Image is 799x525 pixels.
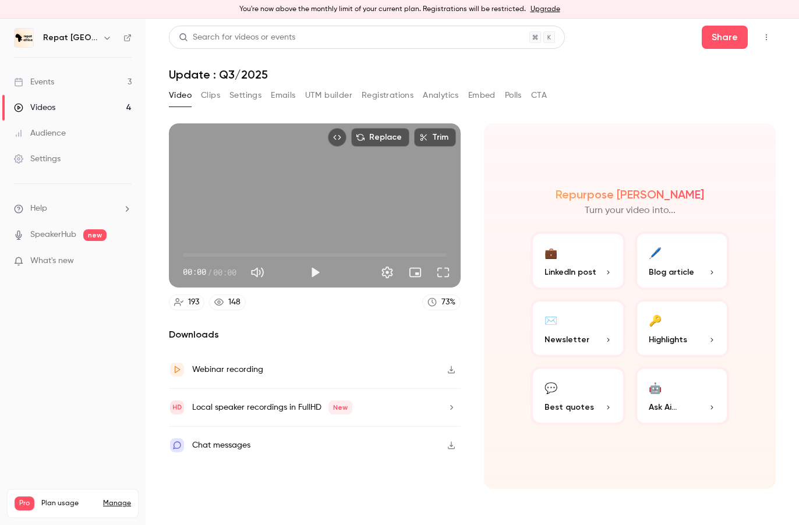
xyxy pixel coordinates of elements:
[635,232,730,290] button: 🖊️Blog article
[14,203,132,215] li: help-dropdown-opener
[649,378,662,396] div: 🤖
[422,295,461,310] a: 73%
[441,296,455,308] div: 73 %
[545,243,557,261] div: 💼
[757,28,776,47] button: Top Bar Actions
[192,363,263,377] div: Webinar recording
[545,311,557,329] div: ✉️
[468,86,496,105] button: Embed
[505,86,522,105] button: Polls
[635,299,730,357] button: 🔑Highlights
[531,5,560,14] a: Upgrade
[404,261,427,284] button: Turn on miniplayer
[207,266,212,278] span: /
[432,261,455,284] button: Full screen
[183,266,236,278] div: 00:00
[702,26,748,49] button: Share
[228,296,241,308] div: 148
[328,128,347,147] button: Embed video
[414,128,456,147] button: Trim
[531,86,547,105] button: CTA
[43,32,98,44] h6: Repat [GEOGRAPHIC_DATA]
[179,31,295,44] div: Search for videos or events
[14,153,61,165] div: Settings
[545,334,589,346] span: Newsletter
[328,400,352,414] span: New
[169,295,204,310] a: 193
[635,367,730,425] button: 🤖Ask Ai...
[649,311,662,329] div: 🔑
[305,86,352,105] button: UTM builder
[545,266,596,278] span: LinkedIn post
[545,378,557,396] div: 💬
[213,266,236,278] span: 00:00
[545,401,594,413] span: Best quotes
[192,438,250,452] div: Chat messages
[30,255,74,267] span: What's new
[649,334,687,346] span: Highlights
[649,266,694,278] span: Blog article
[169,68,776,81] h1: Update : Q3/2025
[103,499,131,508] a: Manage
[14,76,54,88] div: Events
[531,299,625,357] button: ✉️Newsletter
[303,261,327,284] button: Play
[362,86,413,105] button: Registrations
[556,187,704,201] h2: Repurpose [PERSON_NAME]
[376,261,399,284] button: Settings
[351,128,409,147] button: Replace
[14,102,55,113] div: Videos
[649,401,677,413] span: Ask Ai...
[229,86,261,105] button: Settings
[531,367,625,425] button: 💬Best quotes
[585,204,676,218] p: Turn your video into...
[201,86,220,105] button: Clips
[531,232,625,290] button: 💼LinkedIn post
[188,296,199,308] div: 193
[14,127,66,139] div: Audience
[30,229,76,241] a: SpeakerHub
[15,29,33,47] img: Repat Africa
[649,243,662,261] div: 🖊️
[15,496,34,510] span: Pro
[192,400,352,414] div: Local speaker recordings in FullHD
[41,499,96,508] span: Plan usage
[271,86,295,105] button: Emails
[83,229,107,241] span: new
[183,266,206,278] span: 00:00
[209,295,246,310] a: 148
[423,86,459,105] button: Analytics
[169,328,461,342] h2: Downloads
[169,86,192,105] button: Video
[30,203,47,215] span: Help
[246,261,269,284] button: Mute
